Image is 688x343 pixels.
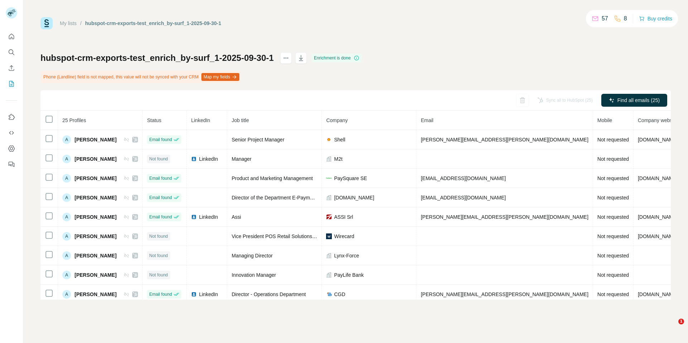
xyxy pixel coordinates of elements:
[191,156,197,162] img: LinkedIn logo
[85,20,221,27] div: hubspot-crm-exports-test_enrich_by-surf_1-2025-09-30-1
[602,14,608,23] p: 57
[664,319,681,336] iframe: Intercom live chat
[149,136,172,143] span: Email found
[231,195,352,201] span: Director of the Department E-Payment Systems(POS)
[75,155,116,163] span: [PERSON_NAME]
[75,252,116,259] span: [PERSON_NAME]
[639,14,672,24] button: Buy credits
[231,117,249,123] span: Job title
[334,291,345,298] span: CGD
[334,213,353,221] span: ASSI Srl
[326,175,332,181] img: company-logo
[199,213,218,221] span: LinkedIn
[421,214,588,220] span: [PERSON_NAME][EMAIL_ADDRESS][PERSON_NAME][DOMAIN_NAME]
[75,194,116,201] span: [PERSON_NAME]
[421,175,506,181] span: [EMAIL_ADDRESS][DOMAIN_NAME]
[62,290,71,299] div: A
[421,291,588,297] span: [PERSON_NAME][EMAIL_ADDRESS][PERSON_NAME][DOMAIN_NAME]
[75,213,116,221] span: [PERSON_NAME]
[147,117,161,123] span: Status
[231,214,241,220] span: Assi
[638,291,678,297] span: [DOMAIN_NAME]
[62,232,71,241] div: A
[334,175,367,182] span: PaySquare SE
[199,155,218,163] span: LinkedIn
[191,291,197,297] img: LinkedIn logo
[40,52,274,64] h1: hubspot-crm-exports-test_enrich_by-surf_1-2025-09-30-1
[597,214,629,220] span: Not requested
[6,158,17,171] button: Feedback
[6,111,17,124] button: Use Surfe on LinkedIn
[75,136,116,143] span: [PERSON_NAME]
[597,137,629,142] span: Not requested
[62,117,86,123] span: 25 Profiles
[421,117,433,123] span: Email
[201,73,239,81] button: Map my fields
[421,137,588,142] span: [PERSON_NAME][EMAIL_ADDRESS][PERSON_NAME][DOMAIN_NAME]
[80,20,82,27] li: /
[326,292,332,296] img: company-logo
[191,117,210,123] span: LinkedIn
[597,291,629,297] span: Not requested
[62,135,71,144] div: A
[149,233,168,240] span: Not found
[6,77,17,90] button: My lists
[75,175,116,182] span: [PERSON_NAME]
[62,193,71,202] div: A
[60,20,77,26] a: My lists
[638,233,678,239] span: [DOMAIN_NAME]
[199,291,218,298] span: LinkedIn
[231,175,312,181] span: Product and Marketing Management
[597,117,612,123] span: Mobile
[601,94,667,107] button: Find all emails (25)
[326,233,332,239] img: company-logo
[149,272,168,278] span: Not found
[334,271,364,279] span: PayLife Bank
[597,272,629,278] span: Not requested
[334,194,374,201] span: [DOMAIN_NAME]
[62,271,71,279] div: A
[62,155,71,163] div: A
[638,214,678,220] span: [DOMAIN_NAME]
[231,253,272,259] span: Managing Director
[638,117,678,123] span: Company website
[231,291,306,297] span: Director - Operations Department
[617,97,660,104] span: Find all emails (25)
[149,175,172,182] span: Email found
[6,142,17,155] button: Dashboard
[280,52,292,64] button: actions
[149,194,172,201] span: Email found
[334,252,359,259] span: Lynx-Force
[597,195,629,201] span: Not requested
[191,214,197,220] img: LinkedIn logo
[334,136,345,143] span: Shell
[326,214,332,220] img: company-logo
[62,174,71,183] div: A
[597,175,629,181] span: Not requested
[231,156,251,162] span: Manager
[597,156,629,162] span: Not requested
[149,252,168,259] span: Not found
[678,319,684,324] span: 1
[597,253,629,259] span: Not requested
[312,54,362,62] div: Enrichment is done
[334,155,342,163] span: M2t
[334,233,354,240] span: Wirecard
[326,117,348,123] span: Company
[421,195,506,201] span: [EMAIL_ADDRESS][DOMAIN_NAME]
[75,233,116,240] span: [PERSON_NAME]
[6,30,17,43] button: Quick start
[638,137,678,142] span: [DOMAIN_NAME]
[149,214,172,220] span: Email found
[62,213,71,221] div: A
[149,291,172,298] span: Email found
[326,137,332,142] img: company-logo
[597,233,629,239] span: Not requested
[231,137,284,142] span: Senior Project Manager
[6,62,17,74] button: Enrich CSV
[6,7,17,19] img: Avatar
[6,46,17,59] button: Search
[40,71,241,83] div: Phone (Landline) field is not mapped, this value will not be synced with your CRM
[638,175,678,181] span: [DOMAIN_NAME]
[40,17,53,29] img: Surfe Logo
